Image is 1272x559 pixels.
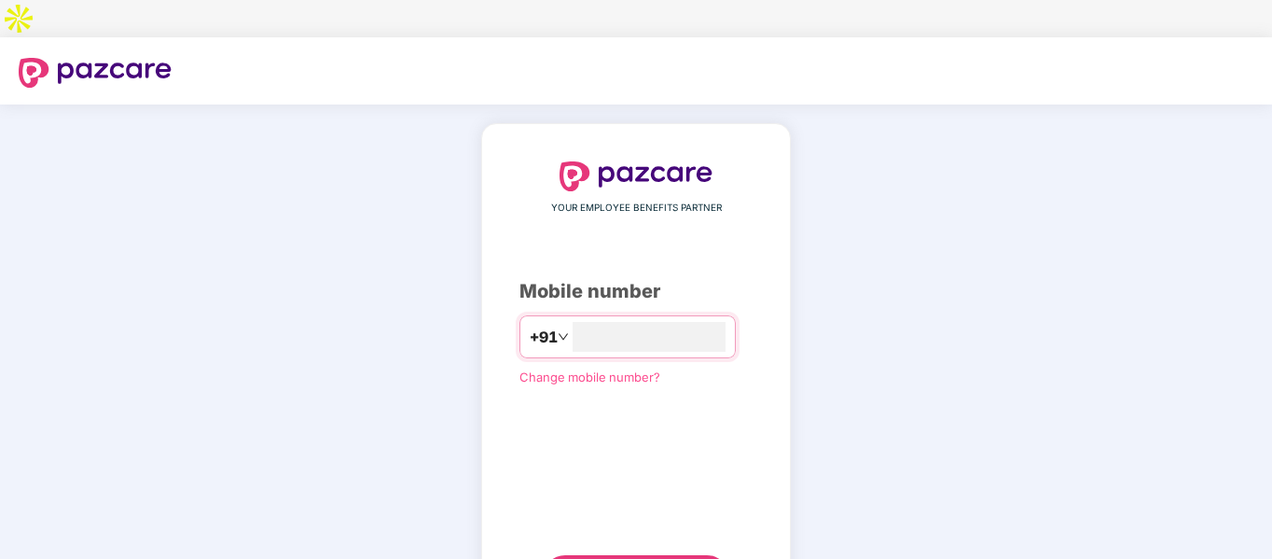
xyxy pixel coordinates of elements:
[558,331,569,342] span: down
[530,326,558,349] span: +91
[519,370,660,384] a: Change mobile number?
[519,277,753,306] div: Mobile number
[560,161,712,191] img: logo
[551,201,722,216] span: YOUR EMPLOYEE BENEFITS PARTNER
[19,58,172,88] img: logo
